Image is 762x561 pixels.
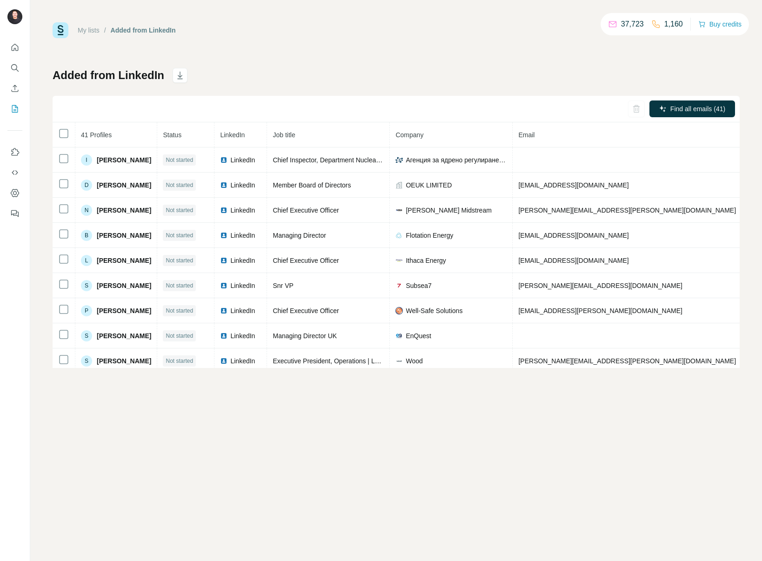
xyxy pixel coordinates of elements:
[7,60,22,76] button: Search
[518,207,736,214] span: [PERSON_NAME][EMAIL_ADDRESS][PERSON_NAME][DOMAIN_NAME]
[81,131,112,139] span: 41 Profiles
[395,282,403,289] img: company-logo
[7,185,22,201] button: Dashboard
[166,256,193,265] span: Not started
[81,255,92,266] div: L
[649,100,735,117] button: Find all emails (41)
[97,155,151,165] span: [PERSON_NAME]
[406,180,452,190] span: OEUK LIMITED
[166,281,193,290] span: Not started
[273,357,528,365] span: Executive President, Operations | Leading [PERSON_NAME] global operations business
[273,181,351,189] span: Member Board of Directors
[104,26,106,35] li: /
[518,257,628,264] span: [EMAIL_ADDRESS][DOMAIN_NAME]
[395,207,403,214] img: company-logo
[220,232,227,239] img: LinkedIn logo
[7,164,22,181] button: Use Surfe API
[230,281,255,290] span: LinkedIn
[220,282,227,289] img: LinkedIn logo
[81,230,92,241] div: B
[97,356,151,366] span: [PERSON_NAME]
[670,104,725,114] span: Find all emails (41)
[166,307,193,315] span: Not started
[81,305,92,316] div: P
[220,207,227,214] img: LinkedIn logo
[395,156,403,164] img: company-logo
[406,331,431,341] span: EnQuest
[166,231,193,240] span: Not started
[395,357,403,365] img: company-logo
[81,180,92,191] div: D
[406,155,507,165] span: Агенция за ядрено регулиране/ Bulgarian Nuclear Regulatory Agency
[273,282,293,289] span: Snr VP
[53,68,164,83] h1: Added from LinkedIn
[230,331,255,341] span: LinkedIn
[78,27,100,34] a: My lists
[166,357,193,365] span: Not started
[621,19,644,30] p: 37,723
[395,257,403,264] img: company-logo
[518,131,535,139] span: Email
[518,282,682,289] span: [PERSON_NAME][EMAIL_ADDRESS][DOMAIN_NAME]
[220,307,227,314] img: LinkedIn logo
[273,232,326,239] span: Managing Director
[395,131,423,139] span: Company
[230,206,255,215] span: LinkedIn
[406,281,431,290] span: Subsea7
[220,357,227,365] img: LinkedIn logo
[395,307,403,314] img: company-logo
[273,307,339,314] span: Chief Executive Officer
[97,231,151,240] span: [PERSON_NAME]
[230,180,255,190] span: LinkedIn
[7,100,22,117] button: My lists
[220,131,245,139] span: LinkedIn
[518,181,628,189] span: [EMAIL_ADDRESS][DOMAIN_NAME]
[97,180,151,190] span: [PERSON_NAME]
[273,207,339,214] span: Chief Executive Officer
[220,332,227,340] img: LinkedIn logo
[273,156,543,164] span: Chief Inspector, Department Nuclear Safety, Division Nuclear Material and Physical Protection
[406,306,462,315] span: Well-Safe Solutions
[81,154,92,166] div: I
[518,357,736,365] span: [PERSON_NAME][EMAIL_ADDRESS][PERSON_NAME][DOMAIN_NAME]
[406,206,491,215] span: [PERSON_NAME] Midstream
[166,181,193,189] span: Not started
[97,206,151,215] span: [PERSON_NAME]
[664,19,683,30] p: 1,160
[7,80,22,97] button: Enrich CSV
[7,9,22,24] img: Avatar
[166,332,193,340] span: Not started
[230,256,255,265] span: LinkedIn
[111,26,176,35] div: Added from LinkedIn
[81,330,92,341] div: S
[395,232,403,239] img: company-logo
[53,22,68,38] img: Surfe Logo
[220,181,227,189] img: LinkedIn logo
[230,155,255,165] span: LinkedIn
[273,131,295,139] span: Job title
[166,156,193,164] span: Not started
[230,231,255,240] span: LinkedIn
[166,206,193,214] span: Not started
[97,331,151,341] span: [PERSON_NAME]
[518,307,682,314] span: [EMAIL_ADDRESS][PERSON_NAME][DOMAIN_NAME]
[7,144,22,160] button: Use Surfe on LinkedIn
[97,281,151,290] span: [PERSON_NAME]
[220,257,227,264] img: LinkedIn logo
[81,355,92,367] div: S
[81,205,92,216] div: N
[273,257,339,264] span: Chief Executive Officer
[518,232,628,239] span: [EMAIL_ADDRESS][DOMAIN_NAME]
[395,332,403,340] img: company-logo
[406,356,422,366] span: Wood
[230,356,255,366] span: LinkedIn
[406,256,446,265] span: Ithaca Energy
[163,131,181,139] span: Status
[220,156,227,164] img: LinkedIn logo
[273,332,337,340] span: Managing Director UK
[406,231,453,240] span: Flotation Energy
[97,256,151,265] span: [PERSON_NAME]
[7,205,22,222] button: Feedback
[7,39,22,56] button: Quick start
[81,280,92,291] div: S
